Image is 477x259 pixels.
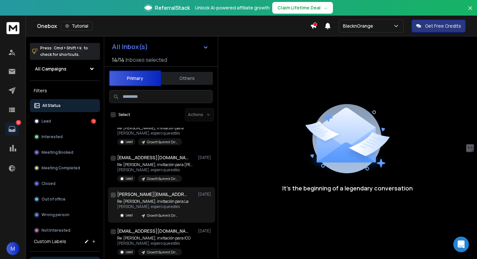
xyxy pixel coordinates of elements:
div: Onebox [37,21,310,31]
div: Open Intercom Messenger [453,237,469,252]
p: Lead [126,176,133,181]
button: Close banner [466,4,474,19]
p: It’s the beginning of a legendary conversation [282,184,413,193]
p: Not Interested [42,228,70,233]
p: Get Free Credits [425,23,461,29]
p: Re: [PERSON_NAME], invitación para ICO [117,236,190,241]
p: All Status [42,103,61,108]
button: Not Interested [30,224,100,237]
p: [PERSON_NAME], espero que estés [117,204,189,209]
button: All Inbox(s) [107,40,214,53]
h3: Custom Labels [34,238,66,245]
p: Growth Summit Directores mkt [147,250,178,255]
button: Get Free Credits [411,19,466,32]
button: Lead12 [30,115,100,128]
button: Meeting Completed [30,162,100,175]
p: [PERSON_NAME], espero que estés [117,167,195,173]
p: [DATE] [198,155,213,160]
p: Lead [126,139,133,144]
p: [PERSON_NAME], espero que estés [117,241,190,246]
p: Meeting Completed [42,165,80,171]
button: Out of office [30,193,100,206]
a: 12 [6,123,18,136]
p: Growth Summit Directores mkt [147,140,178,145]
button: Tutorial [61,21,92,31]
div: 12 [91,119,96,124]
button: Closed [30,177,100,190]
p: Lead [42,119,51,124]
h1: [PERSON_NAME][EMAIL_ADDRESS][DOMAIN_NAME] [117,191,189,198]
span: Cmd + Shift + k [53,44,82,52]
button: Claim Lifetime Deal→ [272,2,333,14]
p: Interested [42,134,63,139]
p: Closed [42,181,55,186]
label: Select [118,112,130,117]
h1: [EMAIL_ADDRESS][DOMAIN_NAME] [117,154,189,161]
p: BlacknOrange [343,23,376,29]
button: M [6,242,19,255]
h1: All Inbox(s) [112,44,148,50]
p: Wrong person [42,212,69,217]
h1: All Campaigns [35,66,67,72]
p: Re: [PERSON_NAME], invitación para [PERSON_NAME] [117,162,195,167]
p: 12 [16,120,21,125]
p: [DATE] [198,192,213,197]
p: Press to check for shortcuts. [40,45,88,58]
p: [PERSON_NAME], espero que estés [117,131,184,136]
p: Out of office [42,197,66,202]
button: Wrong person [30,208,100,221]
button: All Status [30,99,100,112]
p: Growth Summit Directores mkt [147,176,178,181]
span: → [323,5,328,11]
h3: Filters [30,86,100,95]
p: Re: [PERSON_NAME], invitación para La [117,199,189,204]
button: All Campaigns [30,62,100,75]
button: Others [161,71,213,85]
p: Re: [PERSON_NAME], invitación para [117,125,184,131]
p: Meeting Booked [42,150,73,155]
p: [DATE] [198,228,213,234]
p: Lead [126,213,133,218]
button: Meeting Booked [30,146,100,159]
button: Primary [109,71,161,86]
h1: [EMAIL_ADDRESS][DOMAIN_NAME] [117,228,189,234]
p: Unlock AI-powered affiliate growth [195,5,270,11]
h3: Inboxes selected [126,56,167,64]
span: ReferralStack [155,4,190,12]
button: Interested [30,130,100,143]
p: Lead [126,250,133,254]
span: 14 / 14 [112,56,124,64]
p: Growth Summit Directores mkt [147,213,178,218]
